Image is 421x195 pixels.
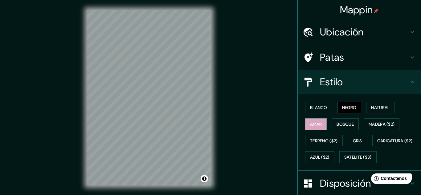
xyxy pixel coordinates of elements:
[310,105,327,110] font: Blanco
[320,75,343,88] font: Estilo
[305,102,332,113] button: Blanco
[340,3,373,16] font: Mappin
[377,138,413,144] font: Caricatura ($2)
[310,138,338,144] font: Terreno ($2)
[310,155,329,160] font: Azul ($2)
[339,151,377,163] button: Satélite ($3)
[298,20,421,44] div: Ubicación
[305,118,327,130] button: Amar
[298,45,421,70] div: Patas
[366,171,414,188] iframe: Lanzador de widgets de ayuda
[337,102,362,113] button: Negro
[298,70,421,94] div: Estilo
[305,135,343,147] button: Terreno ($2)
[320,177,371,190] font: Disposición
[342,105,357,110] font: Negro
[201,175,208,182] button: Activar o desactivar atribución
[372,135,418,147] button: Caricatura ($2)
[369,121,394,127] font: Madera ($2)
[310,121,322,127] font: Amar
[332,118,359,130] button: Bosque
[320,51,344,64] font: Patas
[344,155,372,160] font: Satélite ($3)
[366,102,394,113] button: Natural
[353,138,362,144] font: Gris
[374,8,379,13] img: pin-icon.png
[348,135,367,147] button: Gris
[320,26,364,39] font: Ubicación
[305,151,334,163] button: Azul ($2)
[364,118,399,130] button: Madera ($2)
[371,105,390,110] font: Natural
[337,121,354,127] font: Bosque
[87,10,211,185] canvas: Mapa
